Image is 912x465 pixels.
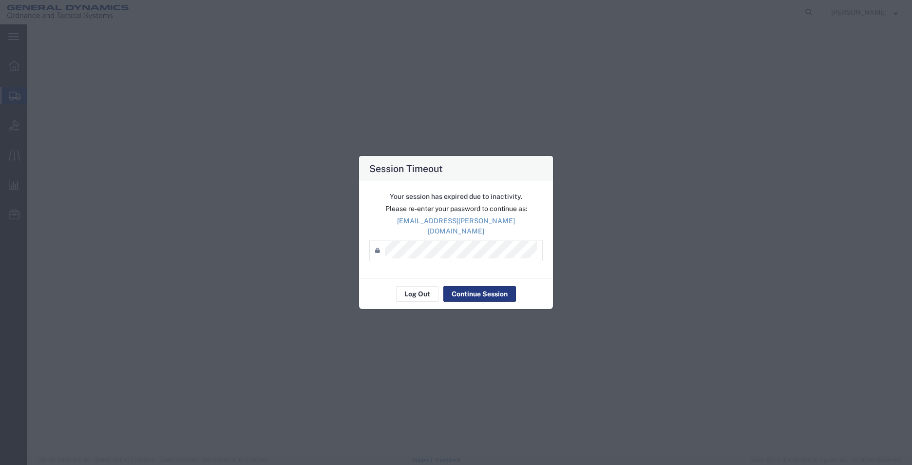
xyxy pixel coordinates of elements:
[369,161,443,175] h4: Session Timeout
[369,204,543,214] p: Please re-enter your password to continue as:
[369,216,543,236] p: [EMAIL_ADDRESS][PERSON_NAME][DOMAIN_NAME]
[443,286,516,302] button: Continue Session
[369,192,543,202] p: Your session has expired due to inactivity.
[396,286,438,302] button: Log Out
